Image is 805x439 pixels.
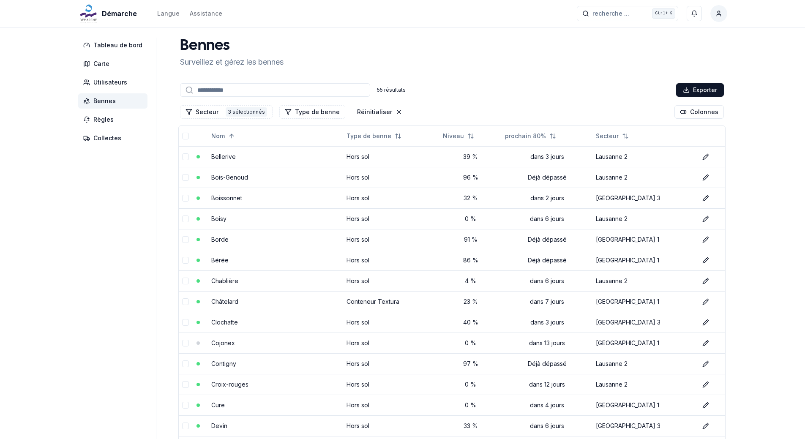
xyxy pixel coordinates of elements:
[93,115,114,124] span: Règles
[505,256,589,264] div: Déjà dépassé
[443,318,498,327] div: 40 %
[226,107,267,117] div: 3 sélectionnés
[182,298,189,305] button: select-row
[592,188,696,208] td: [GEOGRAPHIC_DATA] 3
[343,146,439,167] td: Hors sol
[211,236,229,243] a: Borde
[592,333,696,353] td: [GEOGRAPHIC_DATA] 1
[592,250,696,270] td: [GEOGRAPHIC_DATA] 1
[211,277,238,284] a: Chablière
[343,208,439,229] td: Hors sol
[505,401,589,409] div: dans 4 jours
[78,93,151,109] a: Bennes
[343,395,439,415] td: Hors sol
[592,229,696,250] td: [GEOGRAPHIC_DATA] 1
[592,395,696,415] td: [GEOGRAPHIC_DATA] 1
[443,256,498,264] div: 86 %
[592,167,696,188] td: Lausanne 2
[443,132,464,140] span: Niveau
[211,174,248,181] a: Bois-Genoud
[343,167,439,188] td: Hors sol
[377,87,406,93] div: 55 résultats
[343,229,439,250] td: Hors sol
[443,360,498,368] div: 97 %
[443,422,498,430] div: 33 %
[182,215,189,222] button: select-row
[443,173,498,182] div: 96 %
[592,208,696,229] td: Lausanne 2
[443,380,498,389] div: 0 %
[592,415,696,436] td: [GEOGRAPHIC_DATA] 3
[591,129,634,143] button: Not sorted. Click to sort ascending.
[352,105,407,119] button: Réinitialiser les filtres
[343,291,439,312] td: Conteneur Textura
[78,112,151,127] a: Règles
[443,235,498,244] div: 91 %
[592,353,696,374] td: Lausanne 2
[577,6,678,21] button: recherche ...Ctrl+K
[343,250,439,270] td: Hors sol
[78,131,151,146] a: Collectes
[505,422,589,430] div: dans 6 jours
[505,277,589,285] div: dans 6 jours
[505,380,589,389] div: dans 12 jours
[182,319,189,326] button: select-row
[505,173,589,182] div: Déjà dépassé
[592,270,696,291] td: Lausanne 2
[211,319,238,326] a: Clochatte
[674,105,724,119] button: Cocher les colonnes
[211,153,236,160] a: Bellerive
[505,297,589,306] div: dans 7 jours
[182,402,189,409] button: select-row
[211,401,225,409] a: Cure
[500,129,561,143] button: Not sorted. Click to sort ascending.
[343,333,439,353] td: Hors sol
[93,97,116,105] span: Bennes
[182,174,189,181] button: select-row
[78,8,140,19] a: Démarche
[438,129,479,143] button: Not sorted. Click to sort ascending.
[182,360,189,367] button: select-row
[592,312,696,333] td: [GEOGRAPHIC_DATA] 3
[279,105,345,119] button: Filtrer les lignes
[182,340,189,346] button: select-row
[505,132,546,140] span: prochain 80%
[78,3,98,24] img: Démarche Logo
[182,153,189,160] button: select-row
[343,270,439,291] td: Hors sol
[343,374,439,395] td: Hors sol
[592,374,696,395] td: Lausanne 2
[505,215,589,223] div: dans 6 jours
[211,256,229,264] a: Bérée
[182,381,189,388] button: select-row
[211,132,225,140] span: Nom
[211,360,236,367] a: Contigny
[211,422,227,429] a: Devin
[505,235,589,244] div: Déjà dépassé
[343,415,439,436] td: Hors sol
[676,83,724,97] button: Exporter
[443,215,498,223] div: 0 %
[592,291,696,312] td: [GEOGRAPHIC_DATA] 1
[505,360,589,368] div: Déjà dépassé
[443,194,498,202] div: 32 %
[206,129,240,143] button: Sorted ascending. Click to sort descending.
[443,401,498,409] div: 0 %
[211,381,248,388] a: Croix-rouges
[182,195,189,202] button: select-row
[596,132,619,140] span: Secteur
[211,298,238,305] a: Châtelard
[343,188,439,208] td: Hors sol
[443,277,498,285] div: 4 %
[347,132,391,140] span: Type de benne
[343,312,439,333] td: Hors sol
[182,133,189,139] button: select-all
[505,318,589,327] div: dans 3 jours
[180,56,284,68] p: Surveillez et gérez les bennes
[102,8,137,19] span: Démarche
[157,9,180,18] div: Langue
[78,75,151,90] a: Utilisateurs
[78,38,151,53] a: Tableau de bord
[443,339,498,347] div: 0 %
